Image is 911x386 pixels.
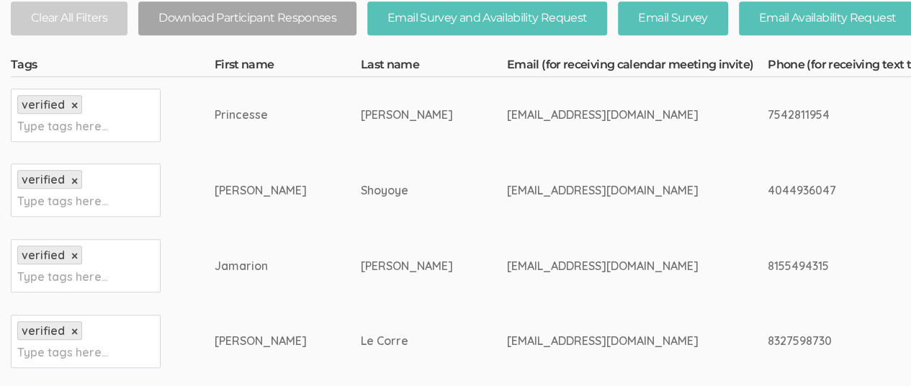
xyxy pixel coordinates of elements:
[22,172,65,187] span: verified
[11,57,215,77] th: Tags
[618,1,727,35] button: Email Survey
[361,333,453,349] div: Le Corre
[17,192,107,210] input: Type tags here...
[215,107,307,123] div: Princesse
[507,107,714,123] div: [EMAIL_ADDRESS][DOMAIN_NAME]
[22,97,65,112] span: verified
[17,343,107,362] input: Type tags here...
[361,182,453,199] div: Shoyoye
[138,1,356,35] button: Download Participant Responses
[507,182,714,199] div: [EMAIL_ADDRESS][DOMAIN_NAME]
[22,248,65,262] span: verified
[507,333,714,349] div: [EMAIL_ADDRESS][DOMAIN_NAME]
[507,57,768,77] th: Email (for receiving calendar meeting invite)
[361,107,453,123] div: [PERSON_NAME]
[11,1,127,35] button: Clear All Filters
[22,323,65,338] span: verified
[17,117,107,135] input: Type tags here...
[361,57,507,77] th: Last name
[839,317,911,386] iframe: Chat Widget
[71,99,78,112] a: ×
[71,175,78,187] a: ×
[17,267,107,286] input: Type tags here...
[215,182,307,199] div: [PERSON_NAME]
[71,326,78,338] a: ×
[367,1,607,35] button: Email Survey and Availability Request
[215,57,361,77] th: First name
[215,333,307,349] div: [PERSON_NAME]
[71,250,78,262] a: ×
[507,258,714,274] div: [EMAIL_ADDRESS][DOMAIN_NAME]
[215,258,307,274] div: Jamarion
[361,258,453,274] div: [PERSON_NAME]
